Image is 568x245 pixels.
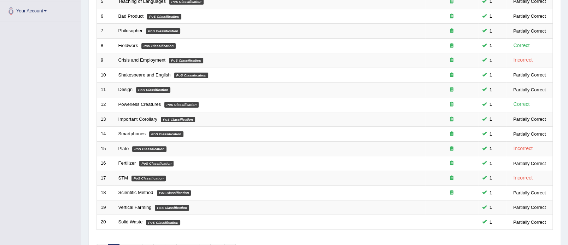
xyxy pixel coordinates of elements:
[510,115,549,123] div: Partially Correct
[136,87,170,93] em: PoS Classification
[487,86,495,93] span: You can still take this question
[510,41,533,50] div: Correct
[510,174,535,182] div: Incorrect
[510,189,549,196] div: Partially Correct
[429,116,474,123] div: Exam occurring question
[429,189,474,196] div: Exam occurring question
[157,190,191,196] em: PoS Classification
[487,12,495,20] span: You can still take this question
[510,86,549,93] div: Partially Correct
[97,127,115,142] td: 14
[97,53,115,68] td: 9
[118,160,136,166] a: Fertilizer
[118,102,161,107] a: Powerless Creatures
[118,190,153,195] a: Scientific Method
[510,12,549,20] div: Partially Correct
[118,175,128,181] a: STM
[510,204,549,211] div: Partially Correct
[97,82,115,97] td: 11
[487,218,495,226] span: You can still take this question
[161,117,195,122] em: PoS Classification
[132,146,166,152] em: PoS Classification
[429,175,474,182] div: Exam occurring question
[147,14,181,19] em: PoS Classification
[487,160,495,167] span: You can still take this question
[139,161,174,166] em: PoS Classification
[510,144,535,153] div: Incorrect
[164,102,199,108] em: PoS Classification
[131,176,166,181] em: PoS Classification
[118,13,144,19] a: Bad Product
[510,218,549,226] div: Partially Correct
[146,28,180,34] em: PoS Classification
[97,215,115,230] td: 20
[487,115,495,123] span: You can still take this question
[118,131,146,136] a: Smartphones
[429,57,474,64] div: Exam occurring question
[97,186,115,200] td: 18
[97,68,115,82] td: 10
[118,205,152,210] a: Vertical Farming
[487,189,495,196] span: You can still take this question
[487,57,495,64] span: You can still take this question
[118,72,171,78] a: Shakespeare and English
[487,101,495,108] span: You can still take this question
[429,101,474,108] div: Exam occurring question
[510,130,549,138] div: Partially Correct
[487,27,495,35] span: You can still take this question
[429,28,474,34] div: Exam occurring question
[97,38,115,53] td: 8
[487,42,495,49] span: You can still take this question
[487,130,495,138] span: You can still take this question
[510,100,533,108] div: Correct
[510,71,549,79] div: Partially Correct
[510,160,549,167] div: Partially Correct
[487,145,495,152] span: You can still take this question
[155,205,189,211] em: PoS Classification
[97,200,115,215] td: 19
[429,13,474,20] div: Exam occurring question
[149,131,183,137] em: PoS Classification
[487,174,495,182] span: You can still take this question
[0,1,81,19] a: Your Account
[97,9,115,24] td: 6
[169,58,203,63] em: PoS Classification
[174,73,209,78] em: PoS Classification
[118,87,133,92] a: Design
[429,160,474,167] div: Exam occurring question
[429,131,474,137] div: Exam occurring question
[97,171,115,186] td: 17
[118,219,143,224] a: Solid Waste
[118,116,158,122] a: Important Corollary
[487,204,495,211] span: You can still take this question
[510,27,549,35] div: Partially Correct
[97,97,115,112] td: 12
[487,71,495,79] span: You can still take this question
[510,56,535,64] div: Incorrect
[146,220,180,226] em: PoS Classification
[141,43,176,49] em: PoS Classification
[97,141,115,156] td: 15
[429,42,474,49] div: Exam occurring question
[118,57,166,63] a: Crisis and Employment
[118,43,138,48] a: Fieldwork
[97,24,115,39] td: 7
[429,86,474,93] div: Exam occurring question
[118,146,129,151] a: Plato
[429,146,474,152] div: Exam occurring question
[118,28,143,33] a: Philosopher
[429,72,474,79] div: Exam occurring question
[97,156,115,171] td: 16
[97,112,115,127] td: 13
